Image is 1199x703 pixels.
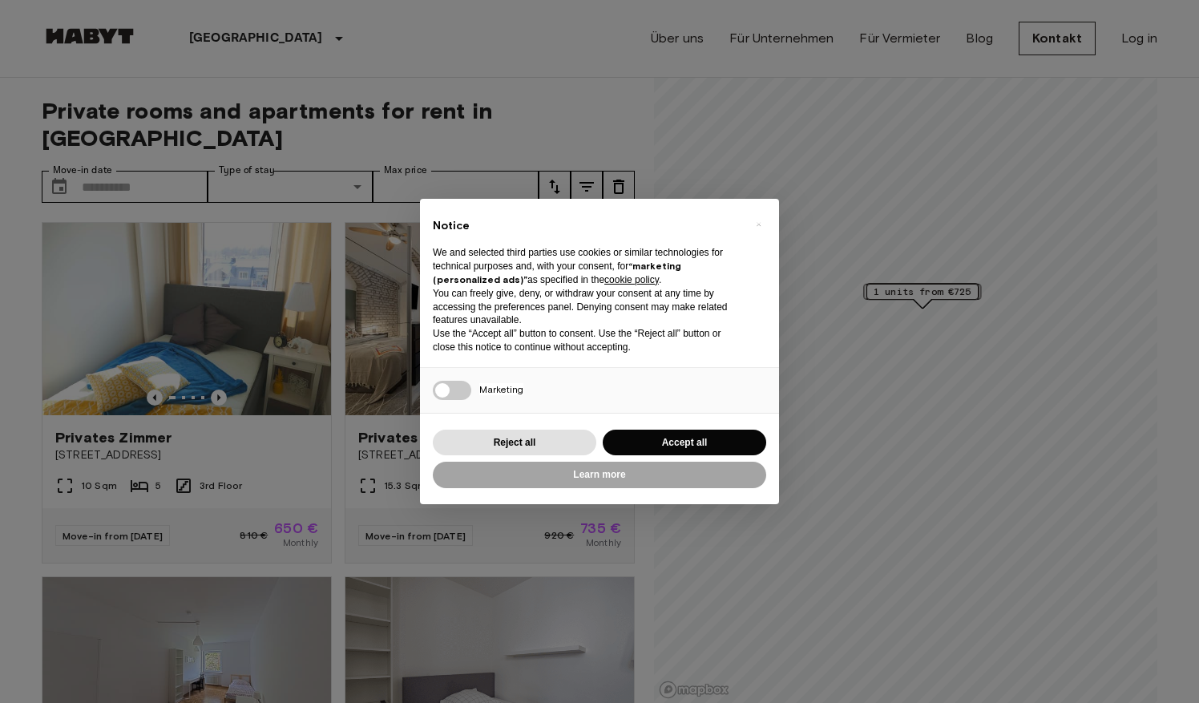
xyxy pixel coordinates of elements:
button: Learn more [433,462,766,488]
button: Close this notice [745,212,771,237]
p: Use the “Accept all” button to consent. Use the “Reject all” button or close this notice to conti... [433,327,741,354]
span: Marketing [479,383,523,395]
button: Reject all [433,430,596,456]
strong: “marketing (personalized ads)” [433,260,681,285]
span: × [756,215,761,234]
a: cookie policy [604,274,659,285]
p: We and selected third parties use cookies or similar technologies for technical purposes and, wit... [433,246,741,286]
p: You can freely give, deny, or withdraw your consent at any time by accessing the preferences pane... [433,287,741,327]
button: Accept all [603,430,766,456]
h2: Notice [433,218,741,234]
